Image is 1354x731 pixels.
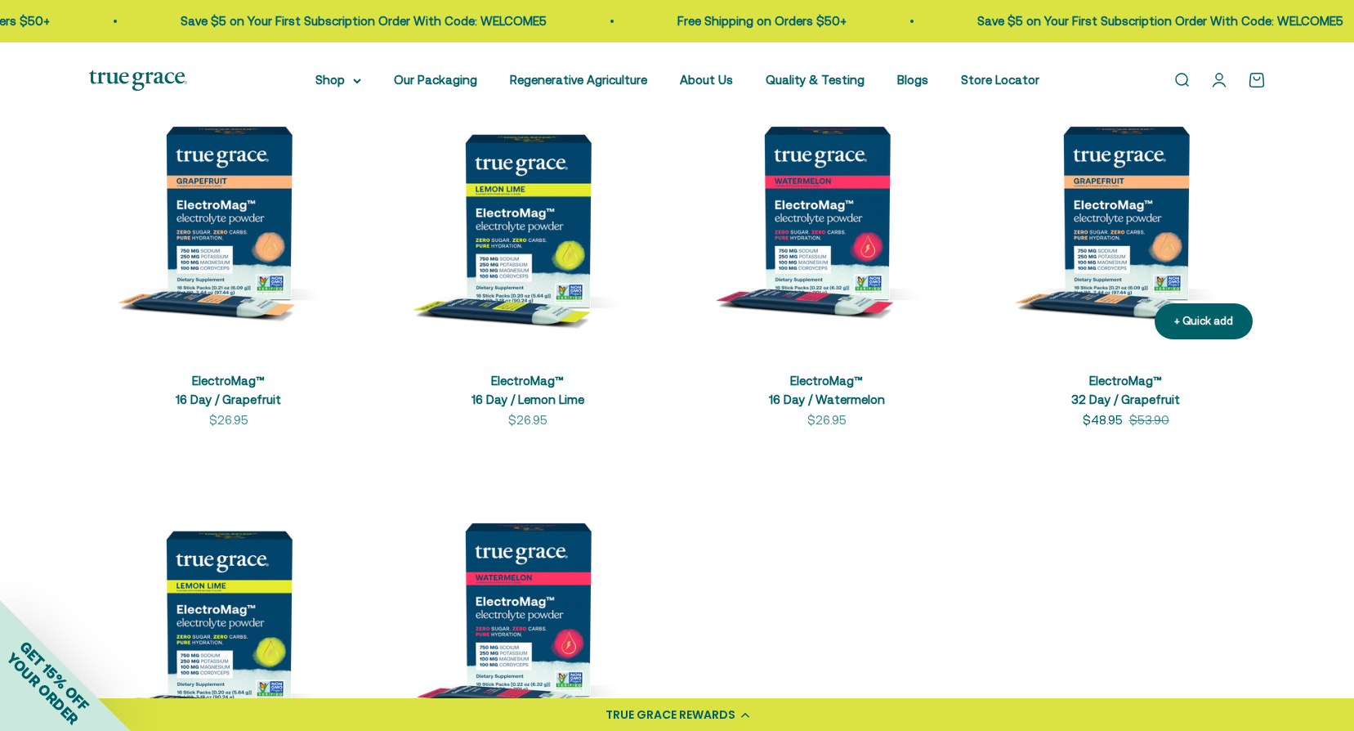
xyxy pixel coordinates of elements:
[1174,313,1233,330] div: + Quick add
[606,706,735,724] div: TRUE GRACE REWARDS
[508,410,547,430] sale-price: $26.95
[680,73,733,87] a: About Us
[510,73,647,87] a: Regenerative Agriculture
[844,11,1210,31] p: Save $5 on Your First Subscription Order With Code: WELCOME5
[47,11,413,31] p: Save $5 on Your First Subscription Order With Code: WELCOME5
[176,374,281,406] a: ElectroMag™16 Day / Grapefruit
[209,410,248,430] sale-price: $26.95
[1071,374,1180,406] a: ElectroMag™32 Day / Grapefruit
[961,73,1039,87] a: Store Locator
[3,649,82,728] span: YOUR ORDER
[1129,410,1169,430] compare-at-price: $53.90
[388,73,668,352] img: ElectroMag™
[687,73,967,352] img: ElectroMag™
[986,73,1266,352] img: ElectroMag™
[1083,410,1123,430] sale-price: $48.95
[897,73,928,87] a: Blogs
[769,374,885,406] a: ElectroMag™16 Day / Watermelon
[394,73,477,87] a: Our Packaging
[544,14,713,28] a: Free Shipping on Orders $50+
[16,638,92,714] span: GET 15% OFF
[315,70,361,90] summary: Shop
[471,374,584,406] a: ElectroMag™16 Day / Lemon Lime
[807,410,847,430] sale-price: $26.95
[766,73,865,87] a: Quality & Testing
[89,73,369,352] img: ElectroMag™
[1155,303,1253,340] button: + Quick add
